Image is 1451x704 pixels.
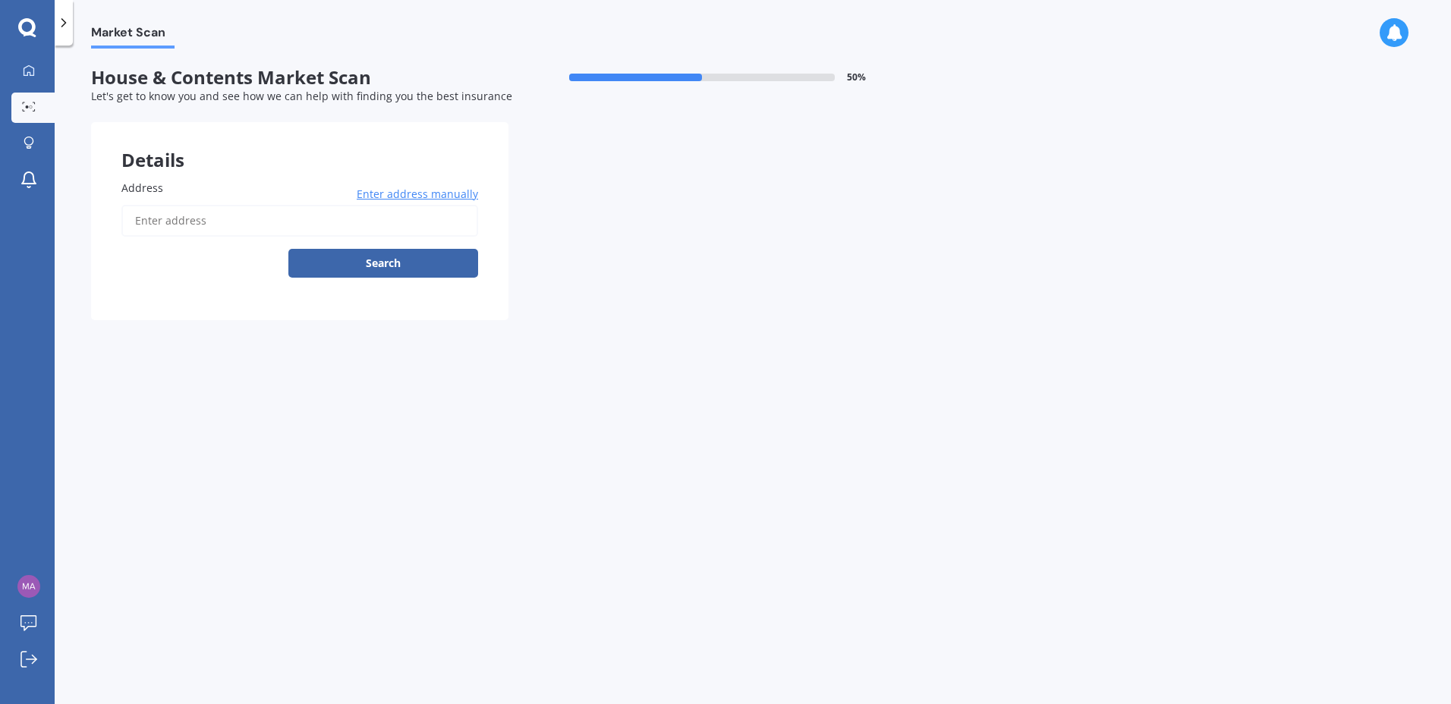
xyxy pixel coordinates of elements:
[121,181,163,195] span: Address
[17,575,40,598] img: c53d3fb5180faedd53ddc79ecb320885
[91,25,175,46] span: Market Scan
[91,67,508,89] span: House & Contents Market Scan
[288,249,478,278] button: Search
[91,122,508,168] div: Details
[357,187,478,202] span: Enter address manually
[121,205,478,237] input: Enter address
[847,72,866,83] span: 50 %
[91,89,512,103] span: Let's get to know you and see how we can help with finding you the best insurance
